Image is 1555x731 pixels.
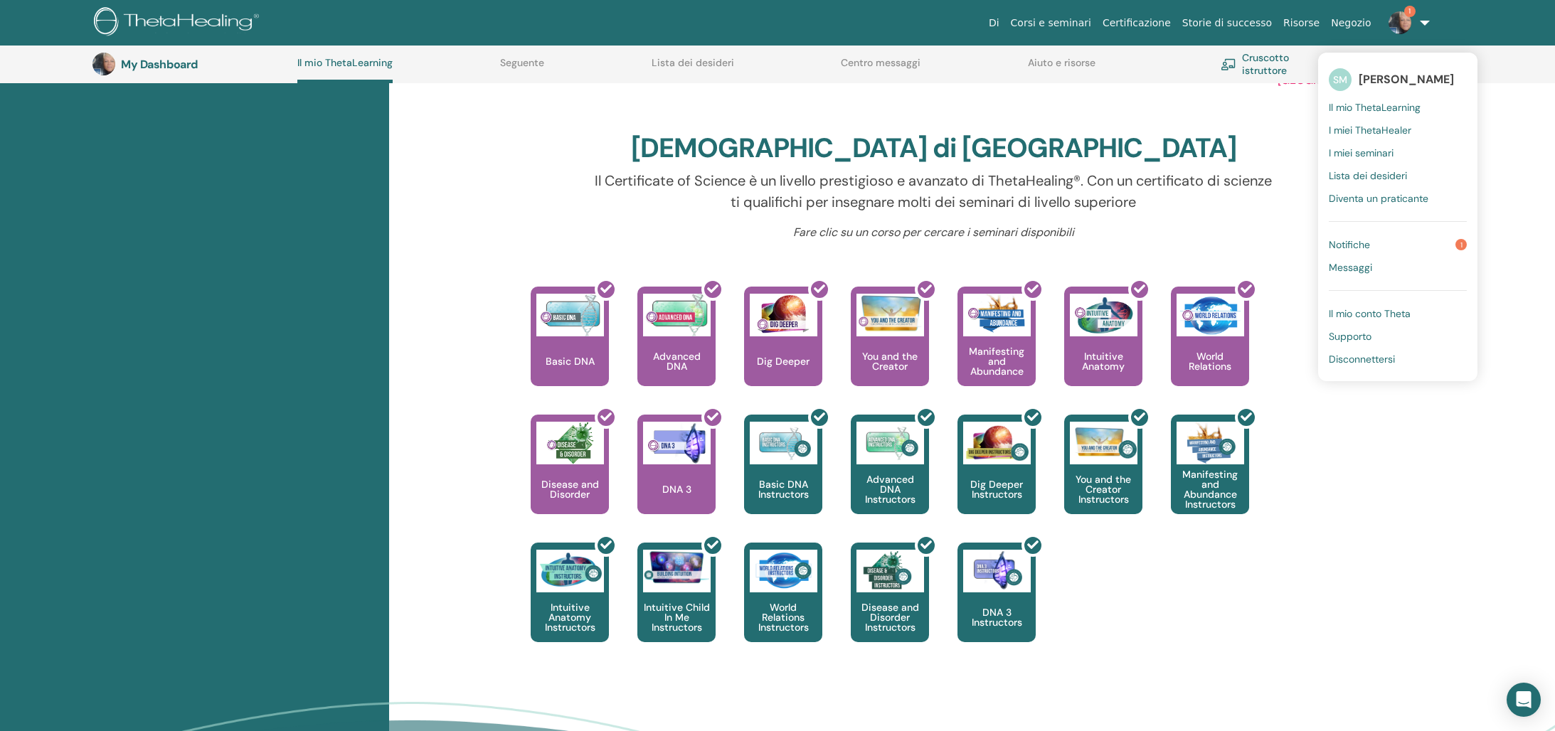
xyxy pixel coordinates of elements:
[1171,351,1249,371] p: World Relations
[1366,48,1448,80] a: Il mio account
[1028,57,1095,80] a: Aiuto e risorse
[1329,96,1467,119] a: Il mio ThetaLearning
[1064,474,1142,504] p: You and the Creator Instructors
[744,287,822,415] a: Dig Deeper Dig Deeper
[1171,469,1249,509] p: Manifesting and Abundance Instructors
[744,415,822,543] a: Basic DNA Instructors Basic DNA Instructors
[1389,11,1411,34] img: default.jpg
[957,287,1036,415] a: Manifesting and Abundance Manifesting and Abundance
[856,422,924,464] img: Advanced DNA Instructors
[957,415,1036,543] a: Dig Deeper Instructors Dig Deeper Instructors
[1329,238,1370,251] span: Notifiche
[1329,348,1467,370] a: Disconnettersi
[500,57,544,80] a: Seguente
[637,287,716,415] a: Advanced DNA Advanced DNA
[1329,353,1395,365] span: Disconnettersi
[963,550,1031,592] img: DNA 3 Instructors
[751,356,815,366] p: Dig Deeper
[1329,146,1394,159] span: I miei seminari
[643,422,711,464] img: DNA 3
[637,543,716,671] a: Intuitive Child In Me Instructors Intuitive Child In Me Instructors
[856,550,924,592] img: Disease and Disorder Instructors
[1097,10,1177,36] a: Certificazione
[1404,6,1416,17] span: 1
[1329,101,1421,114] span: Il mio ThetaLearning
[1329,233,1467,256] a: Notifiche1
[94,7,264,39] img: logo.png
[531,415,609,543] a: Disease and Disorder Disease and Disorder
[851,415,929,543] a: Advanced DNA Instructors Advanced DNA Instructors
[92,53,115,75] img: default.jpg
[1171,415,1249,543] a: Manifesting and Abundance Instructors Manifesting and Abundance Instructors
[1329,124,1411,137] span: I miei ThetaHealer
[1278,10,1325,36] a: Risorse
[1064,415,1142,543] a: You and the Creator Instructors You and the Creator Instructors
[643,294,711,336] img: Advanced DNA
[1329,164,1467,187] a: Lista dei desideri
[1177,294,1244,336] img: World Relations
[1070,294,1137,336] img: Intuitive Anatomy
[851,287,929,415] a: You and the Creator You and the Creator
[1329,325,1467,348] a: Supporto
[957,543,1036,671] a: DNA 3 Instructors DNA 3 Instructors
[1507,683,1541,717] div: Open Intercom Messenger
[1329,142,1467,164] a: I miei seminari
[1064,287,1142,415] a: Intuitive Anatomy Intuitive Anatomy
[1221,48,1330,80] a: Cruscotto istruttore
[637,602,716,632] p: Intuitive Child In Me Instructors
[637,351,716,371] p: Advanced DNA
[531,287,609,415] a: Basic DNA Basic DNA
[957,607,1036,627] p: DNA 3 Instructors
[851,543,929,671] a: Disease and Disorder Instructors Disease and Disorder Instructors
[594,224,1273,241] p: Fare clic su un corso per cercare i seminari disponibili
[957,346,1036,376] p: Manifesting and Abundance
[750,294,817,336] img: Dig Deeper
[856,294,924,333] img: You and the Creator
[744,479,822,499] p: Basic DNA Instructors
[957,479,1036,499] p: Dig Deeper Instructors
[1177,422,1244,464] img: Manifesting and Abundance Instructors
[963,294,1031,336] img: Manifesting and Abundance
[1064,351,1142,371] p: Intuitive Anatomy
[744,602,822,632] p: World Relations Instructors
[652,57,734,80] a: Lista dei desideri
[1359,72,1454,87] span: [PERSON_NAME]
[851,351,929,371] p: You and the Creator
[1329,330,1371,343] span: Supporto
[594,170,1273,213] p: Il Certificate of Science è un livello prestigioso e avanzato di ThetaHealing®. Con un certificat...
[643,550,711,585] img: Intuitive Child In Me Instructors
[1171,287,1249,415] a: World Relations World Relations
[531,602,609,632] p: Intuitive Anatomy Instructors
[1329,302,1467,325] a: Il mio conto Theta
[536,550,604,592] img: Intuitive Anatomy Instructors
[536,294,604,336] img: Basic DNA
[851,474,929,504] p: Advanced DNA Instructors
[1329,68,1352,91] span: SM
[1455,239,1467,250] span: 1
[297,57,393,83] a: Il mio ThetaLearning
[750,422,817,464] img: Basic DNA Instructors
[750,550,817,592] img: World Relations Instructors
[531,543,609,671] a: Intuitive Anatomy Instructors Intuitive Anatomy Instructors
[1329,187,1467,210] a: Diventa un praticante
[631,132,1236,165] h2: [DEMOGRAPHIC_DATA] di [GEOGRAPHIC_DATA]
[851,602,929,632] p: Disease and Disorder Instructors
[1070,422,1137,464] img: You and the Creator Instructors
[1329,119,1467,142] a: I miei ThetaHealer
[1329,192,1428,205] span: Diventa un praticante
[983,10,1005,36] a: Di
[1221,58,1236,70] img: chalkboard-teacher.svg
[536,422,604,464] img: Disease and Disorder
[1325,10,1376,36] a: Negozio
[531,479,609,499] p: Disease and Disorder
[1329,256,1467,279] a: Messaggi
[1005,10,1097,36] a: Corsi e seminari
[963,422,1031,464] img: Dig Deeper Instructors
[1329,307,1411,320] span: Il mio conto Theta
[1329,63,1467,96] a: SM[PERSON_NAME]
[1329,261,1372,274] span: Messaggi
[121,58,263,71] h3: My Dashboard
[1329,169,1407,182] span: Lista dei desideri
[1318,53,1477,381] ul: 1
[744,543,822,671] a: World Relations Instructors World Relations Instructors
